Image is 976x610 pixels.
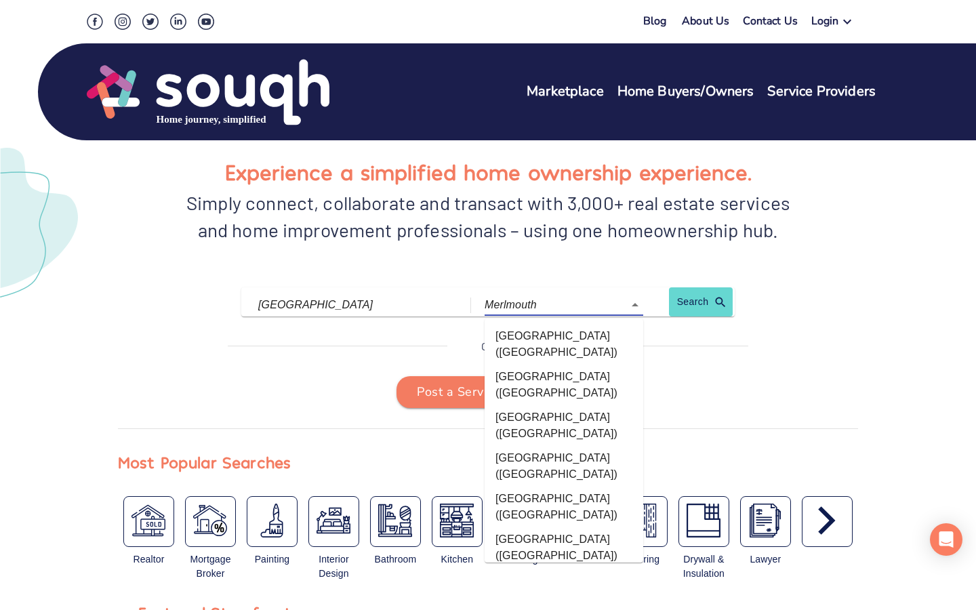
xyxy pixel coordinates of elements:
[485,324,643,365] li: [GEOGRAPHIC_DATA] ([GEOGRAPHIC_DATA])
[767,82,876,102] a: Service Providers
[255,504,289,537] img: Painters & Decorators
[308,496,359,547] button: Interior Design Services
[142,14,159,30] img: Twitter Social Icon
[485,446,643,487] li: [GEOGRAPHIC_DATA] ([GEOGRAPHIC_DATA])
[930,523,962,556] div: Open Intercom Messenger
[743,14,798,33] a: Contact Us
[115,14,131,30] img: Instagram Social Icon
[740,496,791,547] button: Real Estate Lawyer
[258,294,436,315] input: What service are you looking for?
[185,496,236,547] button: Mortgage Broker / Agent
[485,527,643,568] li: [GEOGRAPHIC_DATA] ([GEOGRAPHIC_DATA])
[123,496,174,547] button: Real Estate Broker / Agent
[370,552,421,567] div: Bathroom
[396,376,572,409] button: Post a Service Request
[643,14,667,28] a: Blog
[682,14,729,33] a: About Us
[811,14,839,33] div: Login
[170,14,186,30] img: LinkedIn Social Icon
[131,504,165,537] img: Real Estate Broker / Agent
[378,504,412,537] img: Bathroom Remodeling
[485,487,643,527] li: [GEOGRAPHIC_DATA] ([GEOGRAPHIC_DATA])
[432,496,483,547] button: Kitchen Remodeling
[485,294,605,315] input: Which city?
[440,504,474,537] img: Kitchen Remodeling
[432,552,483,567] div: Kitchen
[417,382,552,403] span: Post a Service Request
[180,189,796,243] div: Simply connect, collaborate and transact with 3,000+ real estate services and home improvement pr...
[118,449,291,475] div: Most Popular Searches
[626,296,645,314] button: Close
[485,365,643,405] li: [GEOGRAPHIC_DATA] ([GEOGRAPHIC_DATA])
[527,82,604,102] a: Marketplace
[748,504,782,537] img: Real Estate Lawyer
[185,552,236,581] div: Mortgage Broker
[678,552,729,581] div: Drywall & Insulation
[317,504,350,537] img: Interior Design Services
[678,496,729,547] button: Drywall and Insulation
[740,552,791,567] div: Lawyer
[87,14,103,30] img: Facebook Social Icon
[617,82,754,102] a: Home Buyers/Owners
[87,58,329,127] img: Souqh Logo
[247,496,298,547] button: Painters & Decorators
[247,552,298,567] div: Painting
[198,14,214,30] img: Youtube Social Icon
[225,155,752,189] h1: Experience a simplified home ownership experience.
[485,405,643,446] li: [GEOGRAPHIC_DATA] ([GEOGRAPHIC_DATA])
[193,504,227,537] img: Mortgage Broker / Agent
[481,338,495,354] p: OR
[123,552,174,567] div: Realtor
[370,496,421,547] button: Bathroom Remodeling
[687,504,720,537] img: Drywall and Insulation
[308,552,359,581] div: Interior Design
